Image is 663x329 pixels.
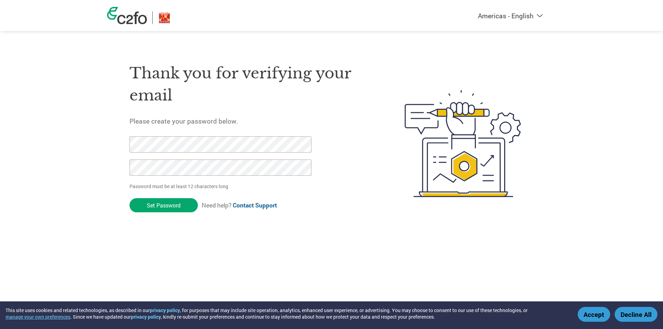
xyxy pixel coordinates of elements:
[158,11,171,24] img: ABLBL
[131,313,161,320] a: privacy policy
[6,307,568,320] div: This site uses cookies and related technologies, as described in our , for purposes that may incl...
[233,201,277,209] a: Contact Support
[392,52,534,235] img: create-password
[150,307,180,313] a: privacy policy
[202,201,277,209] span: Need help?
[129,198,198,212] input: Set Password
[578,307,610,322] button: Accept
[107,7,147,24] img: c2fo logo
[129,183,314,190] p: Password must be at least 12 characters long
[615,307,657,322] button: Decline All
[6,313,70,320] button: manage your own preferences
[129,62,372,107] h1: Thank you for verifying your email
[129,117,372,125] h5: Please create your password below.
